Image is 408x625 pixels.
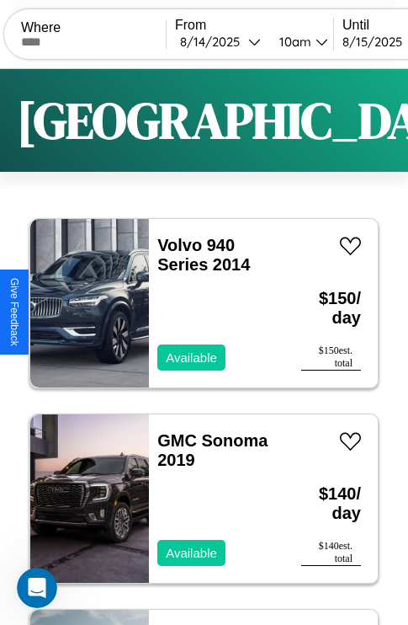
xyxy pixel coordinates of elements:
[21,20,166,35] label: Where
[301,272,361,345] h3: $ 150 / day
[166,542,217,564] p: Available
[301,540,361,566] div: $ 140 est. total
[175,33,266,51] button: 8/14/2025
[271,34,315,50] div: 10am
[166,346,217,369] p: Available
[301,345,361,371] div: $ 150 est. total
[180,34,248,50] div: 8 / 14 / 2025
[266,33,333,51] button: 10am
[157,431,268,469] a: GMC Sonoma 2019
[175,18,333,33] label: From
[8,278,20,346] div: Give Feedback
[157,236,250,274] a: Volvo 940 Series 2014
[301,467,361,540] h3: $ 140 / day
[17,568,57,608] iframe: Intercom live chat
